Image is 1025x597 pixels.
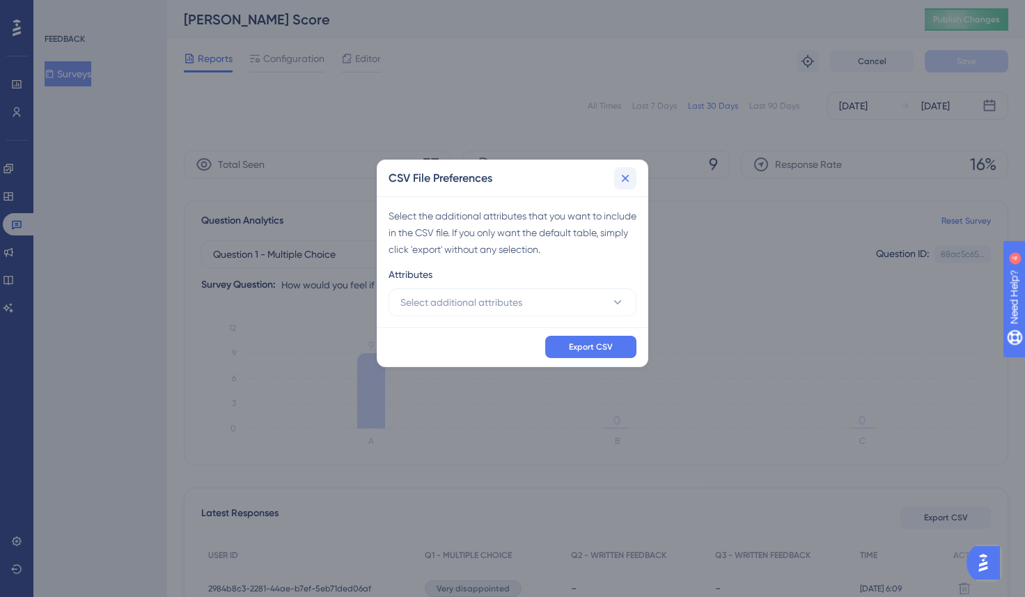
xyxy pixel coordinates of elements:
span: Attributes [389,266,432,283]
span: Export CSV [569,341,613,352]
div: Select the additional attributes that you want to include in the CSV file. If you only want the d... [389,208,636,258]
span: Select additional attributes [400,294,522,311]
iframe: UserGuiding AI Assistant Launcher [967,542,1008,584]
div: 4 [97,7,101,18]
span: Need Help? [33,3,87,20]
h2: CSV File Preferences [389,170,492,187]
